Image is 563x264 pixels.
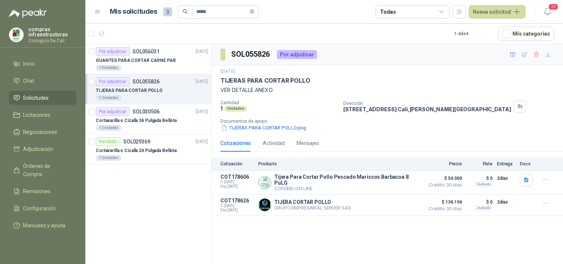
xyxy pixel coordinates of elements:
[220,139,251,147] div: Cotizaciones
[220,161,254,166] p: Cotización
[96,57,176,64] p: GUANTES PARA CORTAR CARNE PAR
[23,162,69,178] span: Órdenes de Compra
[9,201,76,215] a: Configuración
[425,198,462,207] span: $ 136.196
[28,27,76,37] p: compras infraestructuras
[96,137,120,146] div: Recibido
[132,109,160,114] p: SOL030506
[96,107,130,116] div: Por adjudicar
[85,74,211,104] a: Por adjudicarSOL055826[DATE] TIJERAS PARA CORTAR POLLO1 Unidades
[497,174,515,183] p: 2 días
[541,5,554,19] button: 20
[220,86,554,94] p: VER DETALLE ANEXO
[96,117,177,124] p: Cortavarilla o Cizalla 36 Pulgada Bellota
[28,39,76,43] p: Zoologico De Cali
[9,74,76,88] a: Chat
[9,159,76,181] a: Órdenes de Compra
[425,207,462,211] span: Crédito 30 días
[23,77,34,85] span: Chat
[23,187,50,195] span: Remisiones
[9,125,76,139] a: Negociaciones
[231,49,271,60] h3: SOL055826
[196,108,208,115] p: [DATE]
[96,155,121,161] div: 1 Unidades
[23,111,50,119] span: Licitaciones
[343,106,511,112] p: [STREET_ADDRESS] Cali , [PERSON_NAME][GEOGRAPHIC_DATA]
[9,218,76,232] a: Manuales y ayuda
[220,184,254,189] span: Exp: [DATE]
[23,60,35,68] span: Inicio
[220,180,254,184] span: C: [DATE]
[132,79,160,84] p: SOL055826
[520,161,535,166] p: Docs
[469,5,526,19] button: Nueva solicitud
[297,139,319,147] div: Mensajes
[220,77,310,85] p: TIJERAS PARA CORTAR POLLO
[259,199,271,211] img: Company Logo
[250,8,254,15] span: close-circle
[497,161,515,166] p: Entrega
[96,65,121,71] div: 1 Unidades
[23,221,65,230] span: Manuales y ayuda
[274,205,351,211] p: GRUPO EMPRESARIAL SERVER SAS
[467,161,492,166] p: Flete
[9,142,76,156] a: Adjudicación
[9,57,76,71] a: Inicio
[9,28,23,42] img: Company Logo
[454,28,492,40] div: 1 - 4 de 4
[220,204,254,208] span: C: [DATE]
[220,208,254,212] span: Exp: [DATE]
[220,105,223,112] p: 1
[9,184,76,198] a: Remisiones
[380,8,396,16] div: Todas
[23,94,49,102] span: Solicitudes
[96,95,121,101] div: 1 Unidades
[163,7,172,16] span: 3
[277,50,317,59] div: Por adjudicar
[274,199,351,205] p: TIJERA CORTAR POLLO
[258,161,420,166] p: Producto
[196,78,208,85] p: [DATE]
[220,68,235,75] p: [DATE]
[9,9,47,18] img: Logo peakr
[9,91,76,105] a: Solicitudes
[110,6,157,17] h1: Mis solicitudes
[250,9,254,14] span: close-circle
[343,101,511,106] p: Dirección
[85,104,211,134] a: Por adjudicarSOL030506[DATE] Cortavarilla o Cizalla 36 Pulgada Bellota1 Unidades
[23,145,53,153] span: Adjudicación
[224,106,247,112] div: Unidades
[475,181,492,187] div: Incluido
[497,198,515,207] p: 2 días
[263,139,285,147] div: Actividad
[96,87,163,94] p: TIJERAS PARA CORTAR POLLO
[274,174,420,186] p: Tijera Para Cortar Pollo Pescado Mariscos Barbacoa 8 PuLG
[123,139,150,144] p: SOL029369
[220,174,254,180] p: COT178606
[96,125,121,131] div: 1 Unidades
[96,147,177,154] p: Cortavarilla o Cizalla 24 Pulgada Bellota
[220,119,560,124] p: Documentos de apoyo
[132,49,160,54] p: SOL056031
[425,174,462,183] span: $ 54.000
[498,27,554,41] button: Mís categorías
[183,9,188,14] span: search
[259,176,271,189] img: Company Logo
[85,44,211,74] a: Por adjudicarSOL056031[DATE] GUANTES PARA CORTAR CARNE PAR1 Unidades
[220,124,307,132] button: TIJERAS PARA CORTAR POLLO.png
[274,186,420,191] p: COFEIND ON LINE
[23,204,56,212] span: Configuración
[9,108,76,122] a: Licitaciones
[220,198,254,204] p: COT178626
[196,48,208,55] p: [DATE]
[425,161,462,166] p: Precio
[467,174,492,183] p: $ 0
[96,77,130,86] div: Por adjudicar
[23,128,57,136] span: Negociaciones
[548,3,559,10] span: 20
[220,100,337,105] p: Cantidad
[475,205,492,211] div: Incluido
[85,134,211,164] a: RecibidoSOL029369[DATE] Cortavarilla o Cizalla 24 Pulgada Bellota1 Unidades
[467,198,492,207] p: $ 0
[425,183,462,187] span: Crédito 30 días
